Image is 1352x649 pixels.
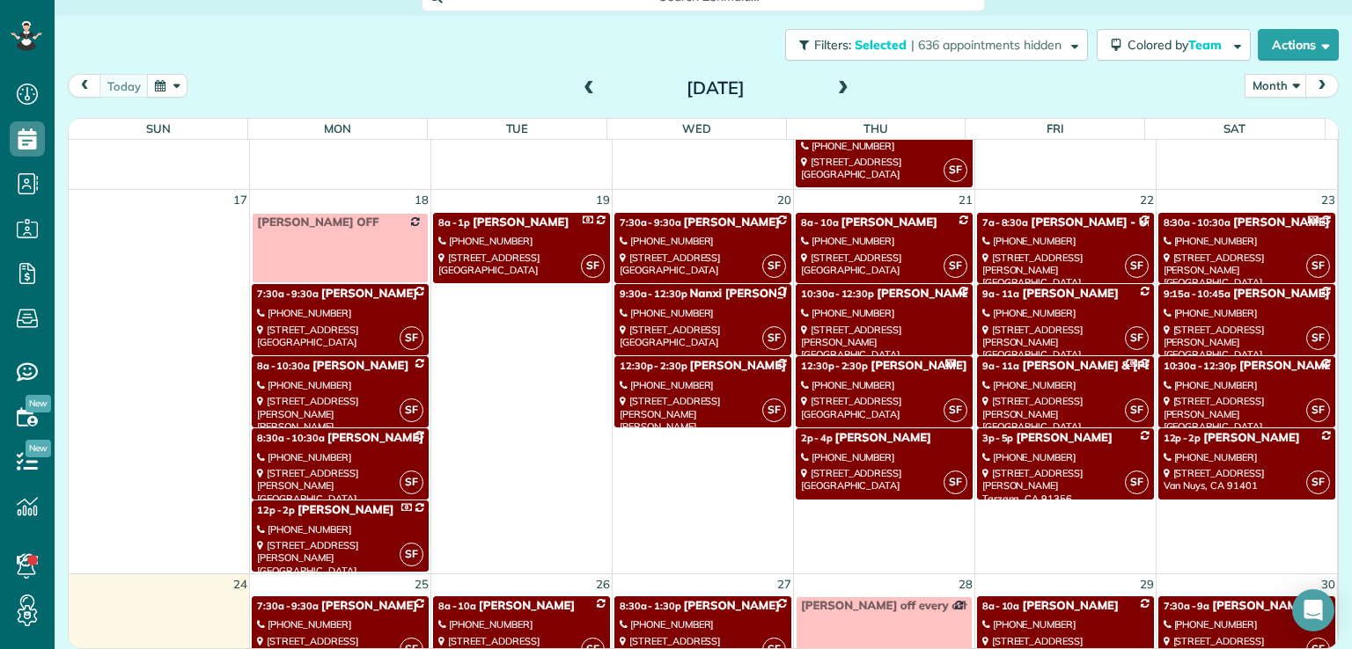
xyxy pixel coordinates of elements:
span: SF [400,326,423,350]
span: SF [1306,326,1330,350]
a: 29 [1138,574,1156,594]
span: [PERSON_NAME] [689,359,785,373]
span: [PERSON_NAME] - Southwest Industrial Electric [321,287,587,301]
div: [PHONE_NUMBER] [1164,235,1330,247]
span: SF [762,398,786,422]
a: 25 [413,574,430,594]
button: prev [68,74,101,98]
span: SF [944,470,967,494]
div: [PHONE_NUMBER] [257,307,423,319]
a: 24 [231,574,249,594]
div: [PHONE_NUMBER] [620,235,786,247]
span: 7:30a - 9:30a [257,600,319,612]
span: SF [944,254,967,278]
div: [STREET_ADDRESS] [GEOGRAPHIC_DATA] [801,156,967,181]
div: [STREET_ADDRESS] [GEOGRAPHIC_DATA] [801,252,967,277]
span: SF [944,398,967,422]
span: [PERSON_NAME] [1022,599,1118,613]
span: 8a - 10a [982,600,1020,612]
span: Wed [682,121,711,135]
a: 22 [1138,190,1156,210]
span: Thu [863,121,888,135]
div: [STREET_ADDRESS][PERSON_NAME] [GEOGRAPHIC_DATA] [982,252,1149,289]
span: New [26,440,51,457]
span: Sun [146,121,171,135]
span: 12p - 2p [1164,432,1201,444]
div: [STREET_ADDRESS] [GEOGRAPHIC_DATA] [620,324,786,349]
div: [STREET_ADDRESS] [GEOGRAPHIC_DATA] [801,395,967,420]
span: [PERSON_NAME] [1233,287,1329,301]
button: Month [1245,74,1307,98]
div: [PHONE_NUMBER] [982,307,1149,319]
div: [PHONE_NUMBER] [801,140,967,152]
button: Actions [1258,29,1339,61]
span: SF [400,470,423,494]
div: [PHONE_NUMBER] [1164,618,1330,631]
div: [PHONE_NUMBER] [438,618,605,631]
a: 30 [1319,574,1337,594]
div: [STREET_ADDRESS][PERSON_NAME] [GEOGRAPHIC_DATA] [982,395,1149,433]
span: [PERSON_NAME] OFF [257,215,378,230]
span: SF [1125,470,1149,494]
span: [PERSON_NAME] [312,359,408,373]
span: SF [762,326,786,350]
span: Fri [1047,121,1064,135]
span: 2p - 4p [801,432,833,444]
span: 12p - 2p [257,504,295,516]
div: [STREET_ADDRESS][PERSON_NAME] [PERSON_NAME][GEOGRAPHIC_DATA] [257,395,423,445]
span: 9:30a - 12:30p [620,288,687,300]
div: [STREET_ADDRESS] [PERSON_NAME][GEOGRAPHIC_DATA] [982,324,1149,361]
span: SF [1125,326,1149,350]
span: 12:30p - 2:30p [801,360,868,372]
div: [PHONE_NUMBER] [438,235,605,247]
a: 26 [594,574,612,594]
span: Sat [1223,121,1245,135]
span: Nanxi [PERSON_NAME] - [PERSON_NAME] [689,287,929,301]
button: today [99,74,149,98]
a: 20 [775,190,793,210]
span: 8:30a - 10:30a [257,432,324,444]
div: [PHONE_NUMBER] [1164,451,1330,463]
span: [PERSON_NAME] [473,215,569,230]
a: Filters: Selected | 636 appointments hidden [776,29,1088,61]
span: 7:30a - 9:30a [620,216,681,229]
span: Team [1188,37,1224,53]
div: [PHONE_NUMBER] [801,235,967,247]
span: [PERSON_NAME] - Under Car [1031,215,1194,230]
span: [PERSON_NAME] [684,215,780,230]
div: [PHONE_NUMBER] [257,618,423,631]
span: 7a - 8:30a [982,216,1029,229]
div: [STREET_ADDRESS][PERSON_NAME] [PERSON_NAME][GEOGRAPHIC_DATA] [620,395,786,445]
a: 18 [413,190,430,210]
div: [PHONE_NUMBER] [1164,307,1330,319]
span: Selected [855,37,907,53]
div: [STREET_ADDRESS][PERSON_NAME] [GEOGRAPHIC_DATA] [257,467,423,505]
span: SF [1306,398,1330,422]
span: 8a - 1p [438,216,470,229]
span: [PERSON_NAME] [1212,599,1308,613]
a: 28 [957,574,974,594]
span: [PERSON_NAME] [1022,287,1118,301]
span: [PERSON_NAME] [1016,431,1112,445]
div: Open Intercom Messenger [1292,589,1334,631]
span: [PERSON_NAME] off every other [DATE] [801,599,1024,613]
div: [STREET_ADDRESS] [PERSON_NAME][GEOGRAPHIC_DATA] [1164,252,1330,289]
span: SF [944,158,967,182]
div: [STREET_ADDRESS] [GEOGRAPHIC_DATA] [801,467,967,492]
span: [PERSON_NAME] [871,359,966,373]
div: [PHONE_NUMBER] [620,307,786,319]
div: [PHONE_NUMBER] [257,451,423,463]
span: 8a - 10a [438,600,476,612]
div: [STREET_ADDRESS] Van Nuys, CA 91401 [1164,467,1330,492]
span: Tue [506,121,529,135]
div: [STREET_ADDRESS][PERSON_NAME] [GEOGRAPHIC_DATA] [801,324,967,361]
div: [PHONE_NUMBER] [257,523,423,536]
div: [PHONE_NUMBER] [801,379,967,391]
div: [PHONE_NUMBER] [982,379,1149,391]
span: 8:30a - 10:30a [1164,216,1231,229]
span: [PERSON_NAME] [1239,359,1335,373]
div: [PHONE_NUMBER] [257,379,423,391]
span: [PERSON_NAME] & [PERSON_NAME] [1022,359,1229,373]
span: SF [762,254,786,278]
div: [PHONE_NUMBER] [982,235,1149,247]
